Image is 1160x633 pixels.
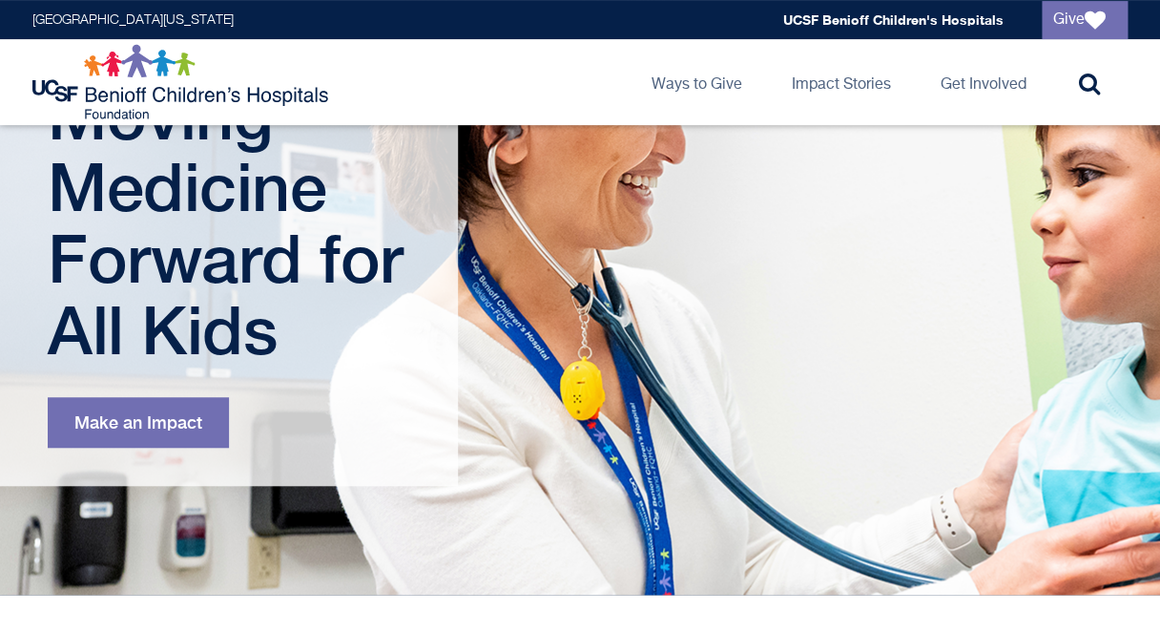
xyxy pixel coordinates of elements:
[32,13,234,27] a: [GEOGRAPHIC_DATA][US_STATE]
[636,39,757,125] a: Ways to Give
[777,39,906,125] a: Impact Stories
[48,79,415,366] h1: Moving Medicine Forward for All Kids
[1042,1,1128,39] a: Give
[32,44,333,120] img: Logo for UCSF Benioff Children's Hospitals Foundation
[48,397,229,448] a: Make an Impact
[925,39,1042,125] a: Get Involved
[783,11,1004,28] a: UCSF Benioff Children's Hospitals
